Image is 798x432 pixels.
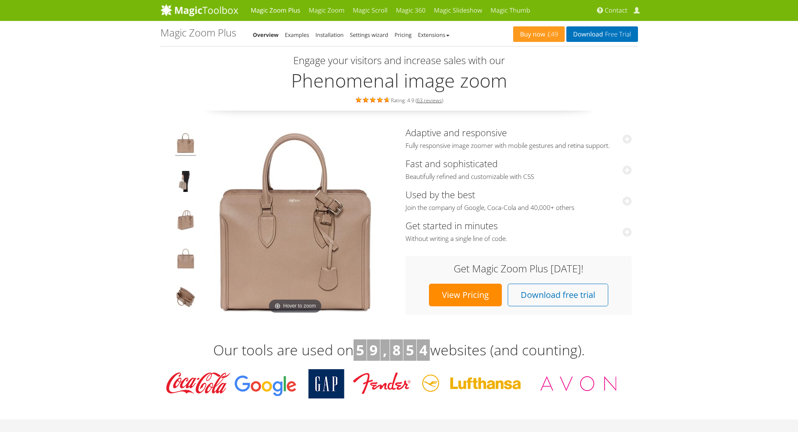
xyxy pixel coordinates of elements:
a: Download free trial [508,284,608,306]
img: JavaScript zoom tool example [175,287,196,310]
span: Without writing a single line of code. [405,235,632,243]
b: 5 [356,340,364,360]
b: 5 [406,340,414,360]
a: Installation [315,31,343,39]
span: Beautifully refined and customizable with CSS [405,173,632,181]
img: MagicToolbox.com - Image tools for your website [160,4,238,16]
a: Used by the bestJoin the company of Google, Coca-Cola and 40,000+ others [405,188,632,212]
h1: Magic Zoom Plus [160,27,236,38]
a: 63 reviews [417,97,442,104]
a: Examples [285,31,309,39]
span: Join the company of Google, Coca-Cola and 40,000+ others [405,204,632,212]
div: Rating: 4.9 ( ) [160,95,638,104]
a: Fast and sophisticatedBeautifully refined and customizable with CSS [405,157,632,181]
img: jQuery image zoom example [175,210,196,233]
a: View Pricing [429,284,502,306]
img: Hover image zoom example [175,248,196,272]
h3: Engage your visitors and increase sales with our [163,55,636,66]
h2: Phenomenal image zoom [160,70,638,91]
a: Pricing [395,31,412,39]
b: , [383,340,387,360]
h3: Get Magic Zoom Plus [DATE]! [414,263,623,274]
a: Settings wizard [350,31,388,39]
span: £49 [545,31,558,38]
a: Adaptive and responsiveFully responsive image zoomer with mobile gestures and retina support. [405,126,632,150]
b: 9 [369,340,377,360]
span: Contact [605,6,628,15]
img: JavaScript image zoom example [175,171,196,194]
img: Product image zoom example [175,132,196,156]
a: Magic Zoom Plus DemoHover to zoom [201,127,390,316]
a: Extensions [418,31,449,39]
h3: Our tools are used on websites (and counting). [160,339,638,361]
img: Magic Toolbox Customers [160,369,625,398]
span: Free Trial [603,31,631,38]
a: Buy now£49 [513,26,565,42]
img: Magic Zoom Plus Demo [201,127,390,316]
b: 8 [393,340,400,360]
a: Overview [253,31,279,39]
span: Fully responsive image zoomer with mobile gestures and retina support. [405,142,632,150]
a: Get started in minutesWithout writing a single line of code. [405,219,632,243]
b: 4 [419,340,427,360]
a: DownloadFree Trial [566,26,638,42]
